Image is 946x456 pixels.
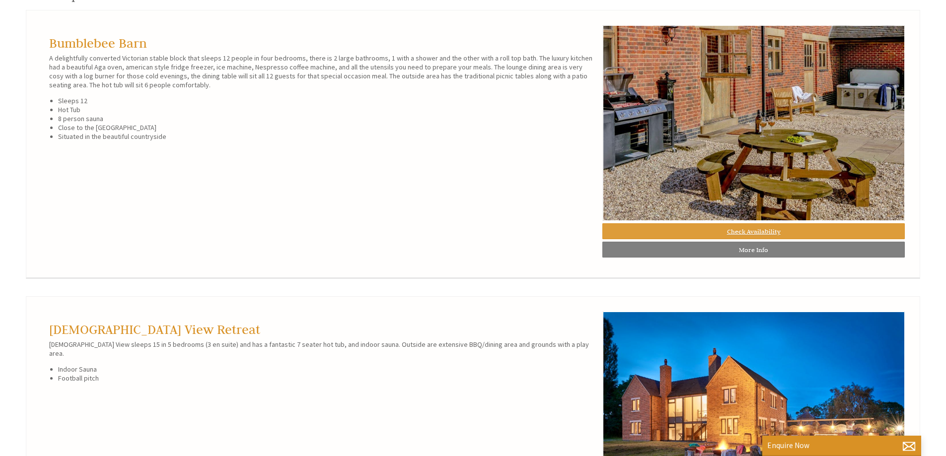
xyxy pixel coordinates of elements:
li: Indoor Sauna [58,365,594,374]
img: 10676147.original.jpg [603,25,905,221]
p: Enquire Now [767,441,916,450]
a: [DEMOGRAPHIC_DATA] View Retreat [49,322,260,337]
li: Situated in the beautiful countryside [58,132,594,141]
li: Sleeps 12 [58,96,594,105]
li: Football pitch [58,374,594,383]
li: 8 person sauna [58,114,594,123]
a: Check Availability [602,223,905,239]
li: Hot Tub [58,105,594,114]
a: More Info [602,242,905,258]
p: [DEMOGRAPHIC_DATA] View sleeps 15 in 5 bedrooms (3 en suite) and has a fantastic 7 seater hot tub... [49,340,594,358]
li: Close to the [GEOGRAPHIC_DATA] [58,123,594,132]
p: A delightfully converted Victorian stable block that sleeps 12 people in four bedrooms, there is ... [49,54,594,89]
a: Bumblebee Barn [49,35,147,51]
